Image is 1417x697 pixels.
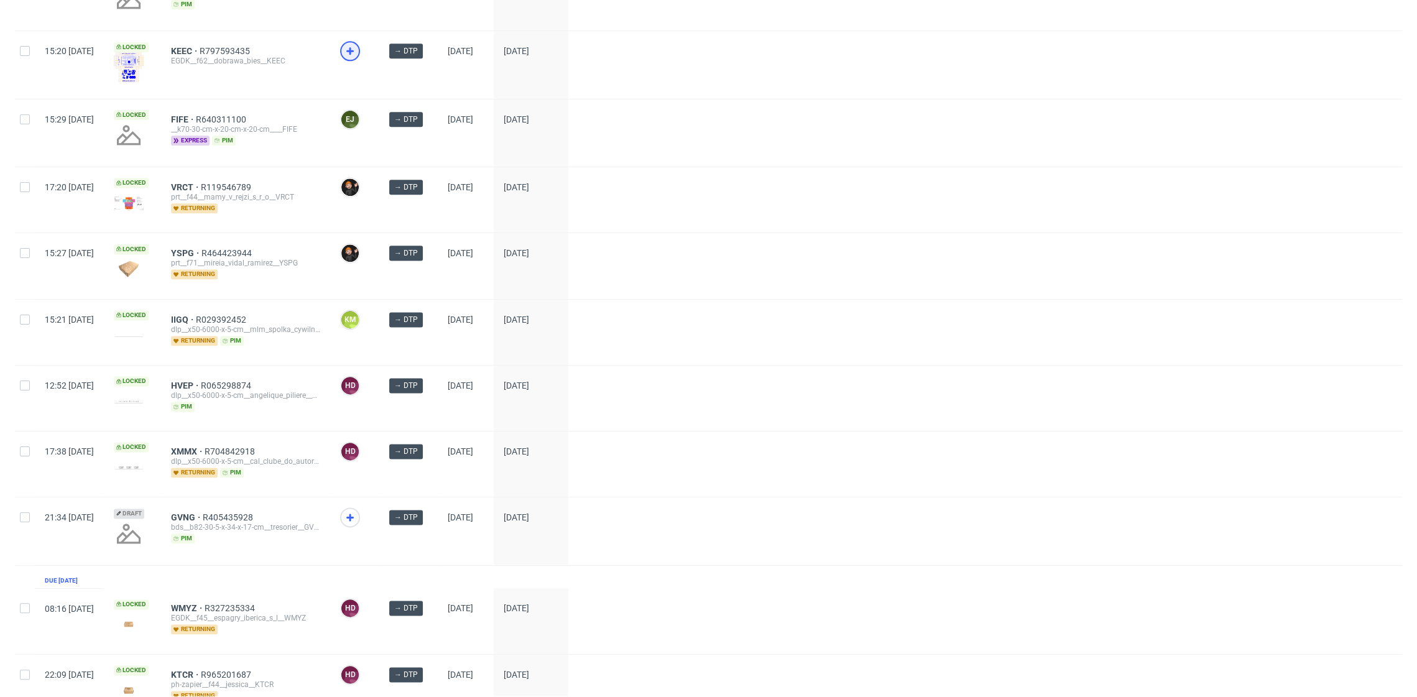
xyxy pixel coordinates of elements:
a: R327235334 [205,603,257,613]
img: version_two_editor_design.png [114,196,144,210]
a: YSPG [171,248,201,258]
figcaption: HD [341,666,359,683]
a: R065298874 [201,381,254,390]
a: KEEC [171,46,200,56]
span: [DATE] [504,182,529,192]
img: version_two_editor_design.png [114,52,144,82]
span: [DATE] [448,248,473,258]
a: R029392452 [196,315,249,325]
a: WMYZ [171,603,205,613]
img: no_design.png [114,519,144,548]
span: 15:21 [DATE] [45,315,94,325]
a: R119546789 [201,182,254,192]
span: pim [220,468,244,478]
div: EGDK__f45__espagry_iberica_s_l__WMYZ [171,613,320,623]
span: [DATE] [448,381,473,390]
span: returning [171,269,218,279]
span: returning [171,203,218,213]
div: Due [DATE] [45,576,78,586]
span: Locked [114,110,149,120]
span: [DATE] [448,182,473,192]
span: R405435928 [203,512,256,522]
span: → DTP [394,512,418,523]
span: pim [171,533,195,543]
span: → DTP [394,114,418,125]
span: Locked [114,442,149,452]
div: dlp__x50-6000-x-5-cm__mlm_spolka_cywilna__IIGQ [171,325,320,335]
figcaption: KM [341,311,359,328]
span: [DATE] [504,512,529,522]
span: pim [220,336,244,346]
span: returning [171,468,218,478]
span: → DTP [394,45,418,57]
span: → DTP [394,314,418,325]
span: [DATE] [448,114,473,124]
span: 12:52 [DATE] [45,381,94,390]
span: [DATE] [504,46,529,56]
div: dlp__x50-6000-x-5-cm__cal_clube_do_autor_sa__XMMX [171,456,320,466]
span: 15:29 [DATE] [45,114,94,124]
span: 17:20 [DATE] [45,182,94,192]
div: prt__f44__mamy_v_rejzi_s_r_o__VRCT [171,192,320,202]
span: [DATE] [504,670,529,680]
span: returning [171,336,218,346]
span: → DTP [394,380,418,391]
span: [DATE] [504,114,529,124]
span: → DTP [394,602,418,614]
a: HVEP [171,381,201,390]
a: R704842918 [205,446,257,456]
figcaption: EJ [341,111,359,128]
span: 15:27 [DATE] [45,248,94,258]
span: 22:09 [DATE] [45,670,94,680]
img: Dominik Grosicki [341,178,359,196]
a: R965201687 [201,670,254,680]
span: express [171,136,210,145]
div: dlp__x50-6000-x-5-cm__angelique_piliere__HVEP [171,390,320,400]
span: Locked [114,376,149,386]
span: [DATE] [448,315,473,325]
span: returning [171,624,218,634]
span: 08:16 [DATE] [45,604,94,614]
a: R797593435 [200,46,252,56]
span: 15:20 [DATE] [45,46,94,56]
figcaption: HD [341,377,359,394]
span: [DATE] [504,603,529,613]
span: [DATE] [448,446,473,456]
img: version_two_editor_design [114,465,144,469]
a: GVNG [171,512,203,522]
span: 17:38 [DATE] [45,446,94,456]
div: EGDK__f62__dobrawa_bies__KEEC [171,56,320,66]
span: Draft [114,509,144,519]
span: Locked [114,244,149,254]
img: data [114,261,144,277]
span: → DTP [394,247,418,259]
a: XMMX [171,446,205,456]
div: bds__b82-30-5-x-34-x-17-cm__tresorier__GVNG [171,522,320,532]
span: → DTP [394,669,418,680]
span: [DATE] [504,446,529,456]
span: → DTP [394,182,418,193]
img: version_two_editor_design [114,333,144,337]
a: IIGQ [171,315,196,325]
figcaption: HD [341,443,359,460]
span: Locked [114,599,149,609]
a: KTCR [171,670,201,680]
span: [DATE] [448,512,473,522]
a: R640311100 [196,114,249,124]
a: FIFE [171,114,196,124]
span: [DATE] [504,315,529,325]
